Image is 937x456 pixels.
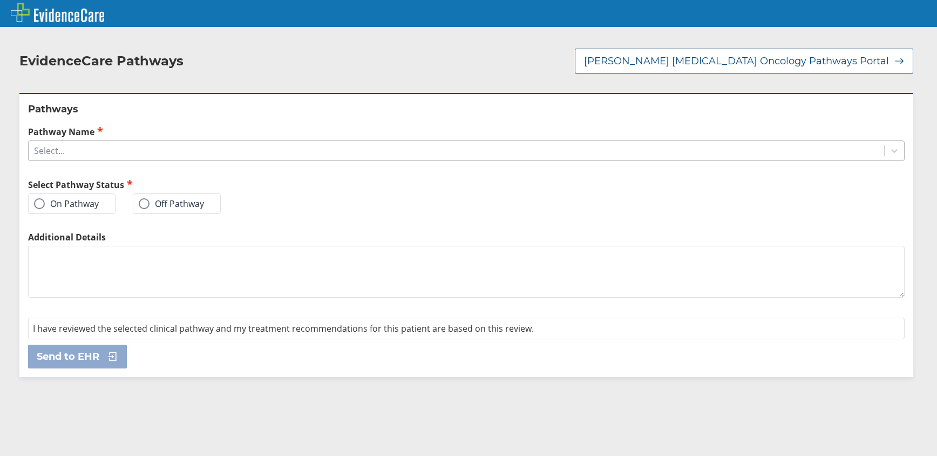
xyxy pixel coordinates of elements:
h2: Pathways [28,103,905,116]
label: On Pathway [34,198,99,209]
span: Send to EHR [37,350,99,363]
span: [PERSON_NAME] [MEDICAL_DATA] Oncology Pathways Portal [584,55,889,68]
div: Select... [34,145,65,157]
label: Additional Details [28,231,905,243]
button: Send to EHR [28,345,127,368]
h2: EvidenceCare Pathways [19,53,184,69]
span: I have reviewed the selected clinical pathway and my treatment recommendations for this patient a... [33,323,534,334]
img: EvidenceCare [11,3,104,22]
label: Off Pathway [139,198,204,209]
h2: Select Pathway Status [28,178,462,191]
button: [PERSON_NAME] [MEDICAL_DATA] Oncology Pathways Portal [575,49,913,73]
label: Pathway Name [28,125,905,138]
